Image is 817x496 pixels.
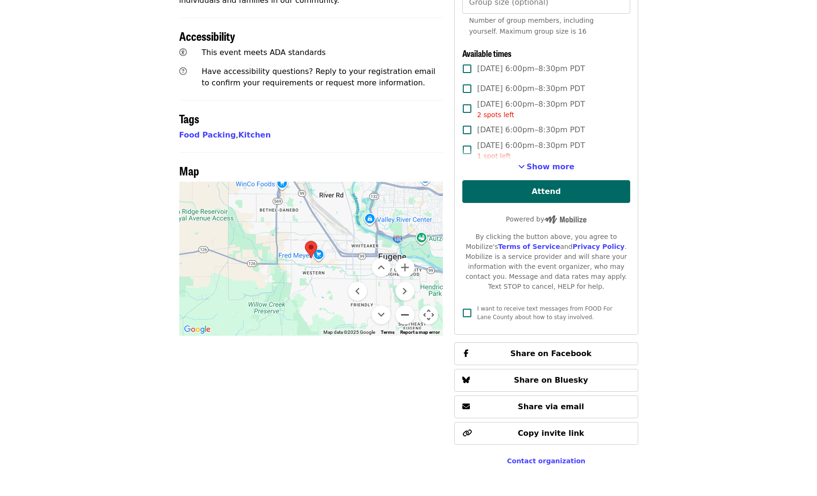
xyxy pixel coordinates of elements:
a: Report a map error [400,330,440,335]
button: Attend [462,180,630,203]
a: Terms (opens in new tab) [381,330,395,335]
button: Move up [372,258,391,277]
a: Kitchen [238,130,271,139]
i: question-circle icon [179,67,187,76]
span: 1 spot left [477,152,511,160]
span: Copy invite link [518,429,584,438]
span: [DATE] 6:00pm–8:30pm PDT [477,140,585,161]
span: Number of group members, including yourself. Maximum group size is 16 [469,17,594,35]
span: [DATE] 6:00pm–8:30pm PDT [477,83,585,94]
span: Powered by [506,215,587,223]
button: Copy invite link [454,422,638,445]
a: Open this area in Google Maps (opens a new window) [182,323,213,336]
button: Share on Facebook [454,342,638,365]
button: Share on Bluesky [454,369,638,392]
span: Have accessibility questions? Reply to your registration email to confirm your requirements or re... [202,67,435,87]
a: Food Packing [179,130,236,139]
i: universal-access icon [179,48,187,57]
img: Google [182,323,213,336]
button: Map camera controls [419,305,438,324]
span: Share on Facebook [510,349,591,358]
button: Move left [348,282,367,301]
div: By clicking the button above, you agree to Mobilize's and . Mobilize is a service provider and wi... [462,232,630,292]
span: 2 spots left [477,111,514,119]
span: I want to receive text messages from FOOD For Lane County about how to stay involved. [477,305,612,321]
span: Accessibility [179,28,235,44]
button: Zoom in [395,258,414,277]
span: [DATE] 6:00pm–8:30pm PDT [477,124,585,136]
span: Tags [179,110,199,127]
a: Terms of Service [498,243,560,250]
button: Share via email [454,395,638,418]
span: Share via email [518,402,584,411]
span: Share on Bluesky [514,376,588,385]
span: Map data ©2025 Google [323,330,375,335]
img: Powered by Mobilize [544,215,587,224]
span: Available times [462,47,512,59]
button: Move right [395,282,414,301]
a: Privacy Policy [572,243,624,250]
button: Zoom out [395,305,414,324]
span: [DATE] 6:00pm–8:30pm PDT [477,63,585,74]
span: Map [179,162,199,179]
span: Show more [527,162,575,171]
span: This event meets ADA standards [202,48,326,57]
span: , [179,130,239,139]
span: [DATE] 6:00pm–8:30pm PDT [477,99,585,120]
button: Move down [372,305,391,324]
a: Contact organization [507,457,585,465]
button: See more timeslots [518,161,575,173]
